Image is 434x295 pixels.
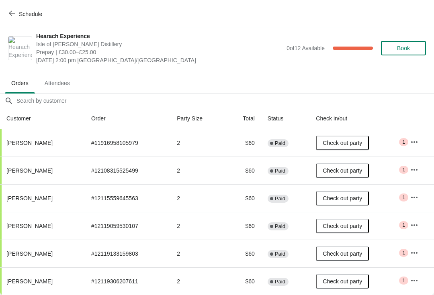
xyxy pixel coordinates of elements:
span: 1 [402,194,405,201]
span: Paid [275,140,285,146]
td: # 12119133159803 [85,240,170,267]
td: 2 [170,240,225,267]
span: Attendees [38,76,76,90]
button: Check out party [316,191,369,205]
span: [PERSON_NAME] [6,195,53,201]
span: [PERSON_NAME] [6,223,53,229]
span: Check out party [323,167,362,174]
td: # 11916958105979 [85,129,170,157]
span: Paid [275,279,285,285]
td: 2 [170,129,225,157]
td: $60 [226,129,261,157]
td: $60 [226,267,261,295]
td: $60 [226,184,261,212]
span: Schedule [19,11,42,17]
span: Orders [5,76,35,90]
span: [DATE] 2:00 pm [GEOGRAPHIC_DATA]/[GEOGRAPHIC_DATA] [36,56,283,64]
th: Party Size [170,108,225,129]
button: Check out party [316,219,369,233]
span: Check out party [323,223,362,229]
span: [PERSON_NAME] [6,167,53,174]
th: Total [226,108,261,129]
span: Check out party [323,140,362,146]
span: 1 [402,277,405,284]
button: Check out party [316,136,369,150]
span: Paid [275,223,285,230]
td: # 12119306207611 [85,267,170,295]
td: $60 [226,157,261,184]
span: [PERSON_NAME] [6,278,53,285]
span: Book [397,45,410,51]
span: Check out party [323,278,362,285]
span: Paid [275,251,285,257]
td: # 12115559645563 [85,184,170,212]
span: 1 [402,222,405,228]
span: [PERSON_NAME] [6,140,53,146]
th: Order [85,108,170,129]
span: Paid [275,195,285,202]
span: 1 [402,139,405,145]
td: # 12119059530107 [85,212,170,240]
span: Isle of [PERSON_NAME] Distillery [36,40,283,48]
span: 1 [402,167,405,173]
span: 1 [402,250,405,256]
button: Check out party [316,163,369,178]
button: Check out party [316,246,369,261]
td: $60 [226,240,261,267]
span: Check out party [323,250,362,257]
th: Check in/out [309,108,404,129]
td: # 12108315525499 [85,157,170,184]
span: Paid [275,168,285,174]
img: Hearach Experience [8,37,32,60]
td: $60 [226,212,261,240]
button: Schedule [4,7,49,21]
td: 2 [170,212,225,240]
td: 2 [170,184,225,212]
span: [PERSON_NAME] [6,250,53,257]
th: Status [261,108,309,129]
td: 2 [170,267,225,295]
span: Check out party [323,195,362,201]
td: 2 [170,157,225,184]
span: Prepay | £30.00–£25.00 [36,48,283,56]
button: Check out party [316,274,369,289]
span: 0 of 12 Available [287,45,325,51]
span: Hearach Experience [36,32,283,40]
button: Book [381,41,426,55]
input: Search by customer [16,94,434,108]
